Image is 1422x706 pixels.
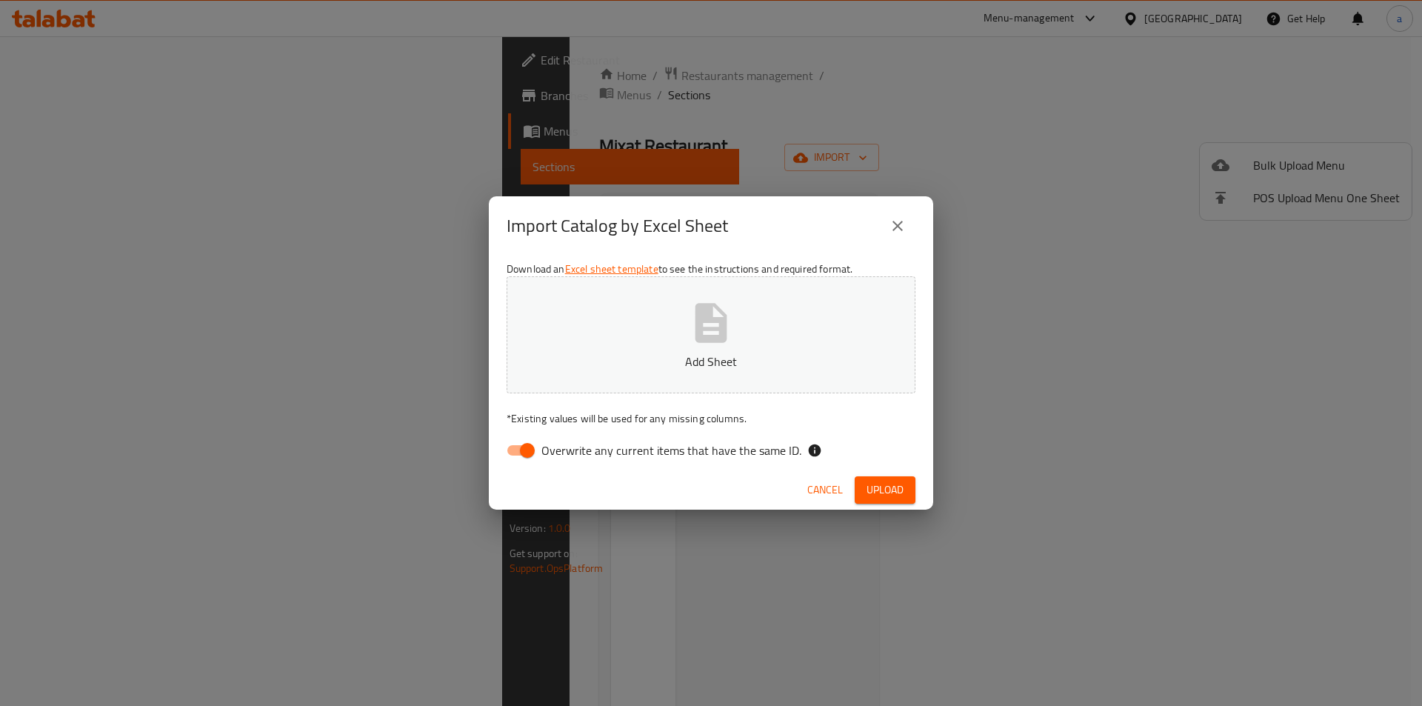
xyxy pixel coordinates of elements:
button: Cancel [801,476,849,504]
span: Overwrite any current items that have the same ID. [541,442,801,459]
button: Upload [855,476,915,504]
p: Add Sheet [530,353,892,370]
button: close [880,208,915,244]
button: Add Sheet [507,276,915,393]
p: Existing values will be used for any missing columns. [507,411,915,426]
svg: If the overwrite option isn't selected, then the items that match an existing ID will be ignored ... [807,443,822,458]
h2: Import Catalog by Excel Sheet [507,214,728,238]
span: Upload [867,481,904,499]
div: Download an to see the instructions and required format. [489,256,933,470]
span: Cancel [807,481,843,499]
a: Excel sheet template [565,259,658,279]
